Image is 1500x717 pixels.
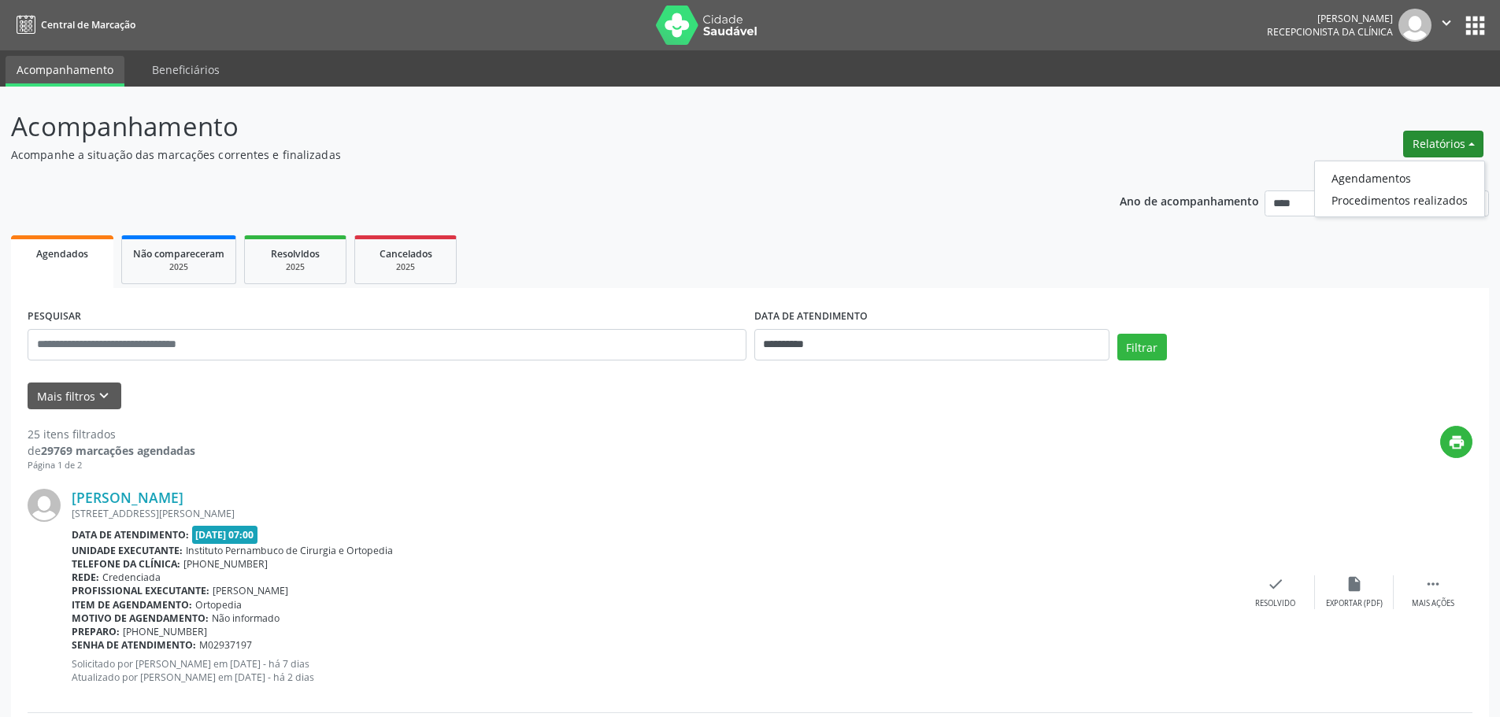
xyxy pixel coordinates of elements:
[1326,598,1383,609] div: Exportar (PDF)
[1438,14,1455,31] i: 
[1267,575,1284,593] i: check
[199,638,252,652] span: M02937197
[11,107,1046,146] p: Acompanhamento
[28,489,61,522] img: img
[28,383,121,410] button: Mais filtroskeyboard_arrow_down
[72,544,183,557] b: Unidade executante:
[72,657,1236,684] p: Solicitado por [PERSON_NAME] em [DATE] - há 7 dias Atualizado por [PERSON_NAME] em [DATE] - há 2 ...
[1315,167,1484,189] a: Agendamentos
[195,598,242,612] span: Ortopedia
[72,507,1236,520] div: [STREET_ADDRESS][PERSON_NAME]
[133,247,224,261] span: Não compareceram
[72,571,99,584] b: Rede:
[28,426,195,442] div: 25 itens filtrados
[380,247,432,261] span: Cancelados
[186,544,393,557] span: Instituto Pernambuco de Cirurgia e Ortopedia
[1120,190,1259,210] p: Ano de acompanhamento
[1267,12,1393,25] div: [PERSON_NAME]
[141,56,231,83] a: Beneficiários
[1314,161,1485,217] ul: Relatórios
[72,638,196,652] b: Senha de atendimento:
[1117,334,1167,360] button: Filtrar
[1398,9,1431,42] img: img
[1424,575,1442,593] i: 
[1461,12,1489,39] button: apps
[183,557,268,571] span: [PHONE_NUMBER]
[72,598,192,612] b: Item de agendamento:
[28,305,81,329] label: PESQUISAR
[1448,434,1465,451] i: print
[213,584,288,597] span: [PERSON_NAME]
[1315,189,1484,211] a: Procedimentos realizados
[1346,575,1363,593] i: insert_drive_file
[72,612,209,625] b: Motivo de agendamento:
[271,247,320,261] span: Resolvidos
[1267,25,1393,39] span: Recepcionista da clínica
[28,459,195,472] div: Página 1 de 2
[41,18,135,31] span: Central de Marcação
[72,528,189,541] b: Data de atendimento:
[95,387,113,405] i: keyboard_arrow_down
[123,625,207,638] span: [PHONE_NUMBER]
[1255,598,1295,609] div: Resolvido
[102,571,161,584] span: Credenciada
[72,557,180,571] b: Telefone da clínica:
[72,489,183,506] a: [PERSON_NAME]
[1440,426,1472,458] button: print
[192,526,258,544] span: [DATE] 07:00
[1431,9,1461,42] button: 
[366,261,445,273] div: 2025
[41,443,195,458] strong: 29769 marcações agendadas
[256,261,335,273] div: 2025
[6,56,124,87] a: Acompanhamento
[1412,598,1454,609] div: Mais ações
[11,146,1046,163] p: Acompanhe a situação das marcações correntes e finalizadas
[36,247,88,261] span: Agendados
[1403,131,1483,157] button: Relatórios
[72,584,209,597] b: Profissional executante:
[28,442,195,459] div: de
[212,612,280,625] span: Não informado
[754,305,868,329] label: DATA DE ATENDIMENTO
[11,12,135,38] a: Central de Marcação
[133,261,224,273] div: 2025
[72,625,120,638] b: Preparo:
